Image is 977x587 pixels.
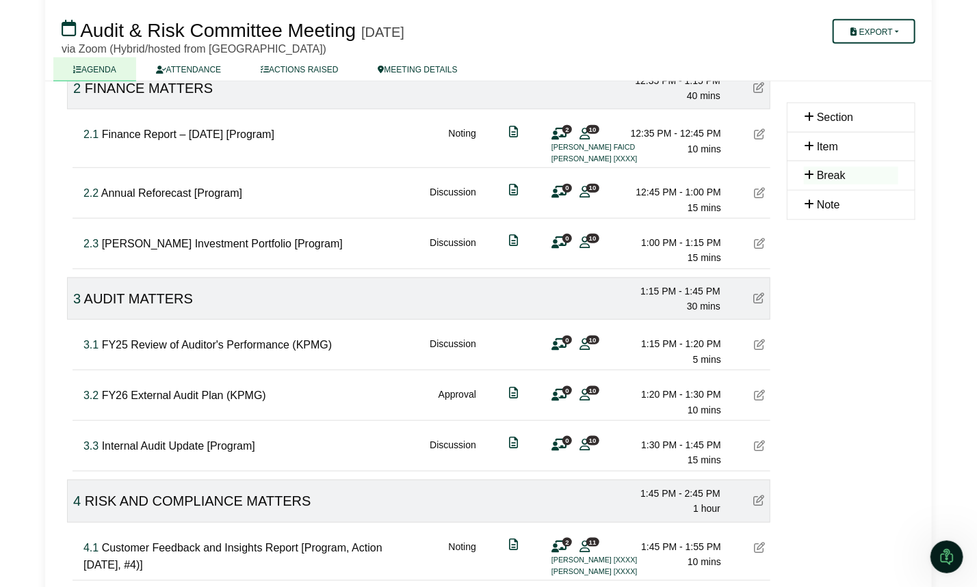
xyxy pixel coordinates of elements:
[688,252,721,263] span: 15 mins
[586,234,599,243] span: 10
[62,43,326,55] span: via Zoom (Hybrid/hosted from [GEOGRAPHIC_DATA])
[83,542,382,571] span: Customer Feedback and Insights Report [Program, Action [DATE], #4)]
[136,57,241,81] a: ATTENDANCE
[586,184,599,193] span: 10
[817,141,838,152] span: Item
[430,336,476,367] div: Discussion
[930,541,963,573] iframe: Intercom live chat
[625,284,720,299] div: 1:15 PM - 1:45 PM
[80,20,356,41] span: Audit & Risk Committee Meeting
[73,291,81,306] span: Click to fine tune number
[430,235,476,266] div: Discussion
[562,336,572,344] span: 0
[83,390,99,401] span: Click to fine tune number
[586,386,599,395] span: 10
[361,24,404,40] div: [DATE]
[562,436,572,445] span: 0
[625,387,721,402] div: 1:20 PM - 1:30 PM
[625,539,721,554] div: 1:45 PM - 1:55 PM
[85,81,213,96] span: FINANCE MATTERS
[688,454,721,465] span: 15 mins
[586,336,599,344] span: 10
[83,128,99,140] span: Click to fine tune number
[688,405,721,415] span: 10 mins
[551,566,654,577] li: [PERSON_NAME] [XXXX]
[625,486,720,501] div: 1:45 PM - 2:45 PM
[817,169,846,181] span: Break
[359,57,478,81] a: MEETING DETAILS
[625,235,721,250] div: 1:00 PM - 1:15 PM
[449,126,476,165] div: Noting
[73,493,81,508] span: Click to fine tune number
[73,81,81,96] span: Click to fine tune number
[562,386,572,395] span: 0
[53,57,136,81] a: AGENDA
[562,184,572,193] span: 0
[562,125,572,134] span: 2
[688,202,721,213] span: 15 mins
[688,144,721,154] span: 10 mins
[625,437,721,452] div: 1:30 PM - 1:45 PM
[687,301,720,312] span: 30 mins
[83,339,99,351] span: Click to fine tune number
[102,339,333,351] span: FY25 Review of Auditor's Performance (KPMG)
[586,538,599,547] span: 11
[83,238,99,249] span: Click to fine tune number
[439,387,476,418] div: Approval
[625,126,721,141] div: 12:35 PM - 12:45 PM
[241,57,358,81] a: ACTIONS RAISED
[430,437,476,468] div: Discussion
[84,291,193,306] span: AUDIT MATTERS
[817,199,840,210] span: Note
[551,554,654,566] li: [PERSON_NAME] [XXXX]
[551,141,654,153] li: [PERSON_NAME] FAICD
[688,556,721,567] span: 10 mins
[102,128,274,140] span: Finance Report – [DATE] [Program]
[586,436,599,445] span: 10
[562,234,572,243] span: 0
[562,538,572,547] span: 2
[693,354,721,365] span: 5 mins
[586,125,599,134] span: 10
[625,336,721,351] div: 1:15 PM - 1:20 PM
[102,440,255,452] span: Internal Audit Update [Program]
[83,440,99,452] span: Click to fine tune number
[102,390,266,401] span: FY26 External Audit Plan (KPMG)
[83,187,99,199] span: Click to fine tune number
[625,185,721,200] div: 12:45 PM - 1:00 PM
[102,238,343,249] span: [PERSON_NAME] Investment Portfolio [Program]
[693,503,720,514] span: 1 hour
[687,90,720,101] span: 40 mins
[83,542,99,554] span: Click to fine tune number
[833,19,915,44] button: Export
[85,493,311,508] span: RISK AND COMPLIANCE MATTERS
[101,187,242,199] span: Annual Reforecast [Program]
[449,539,476,578] div: Noting
[430,185,476,215] div: Discussion
[817,111,853,123] span: Section
[551,153,654,165] li: [PERSON_NAME] [XXXX]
